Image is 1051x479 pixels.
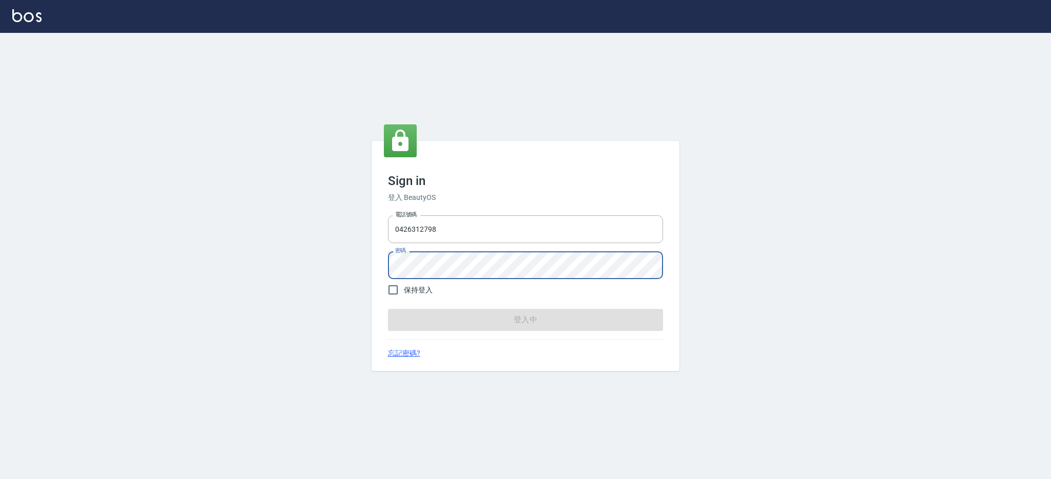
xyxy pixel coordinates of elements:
img: Logo [12,9,42,22]
h3: Sign in [388,174,663,188]
label: 密碼 [395,247,406,254]
span: 保持登入 [404,285,433,296]
h6: 登入 BeautyOS [388,192,663,203]
a: 忘記密碼? [388,348,420,359]
label: 電話號碼 [395,211,417,218]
